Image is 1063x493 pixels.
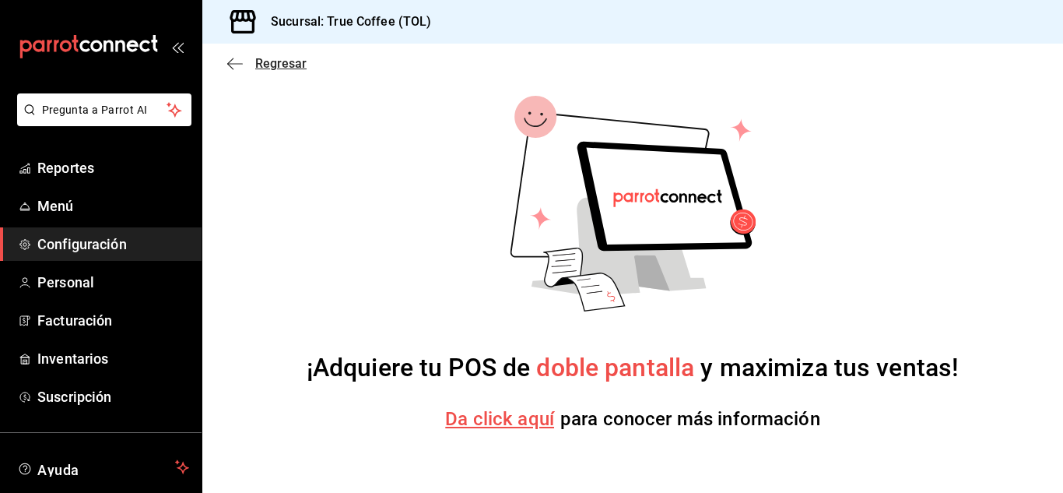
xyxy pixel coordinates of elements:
[42,102,167,118] span: Pregunta a Parrot AI
[171,40,184,53] button: open_drawer_menu
[37,348,189,369] span: Inventarios
[37,157,189,178] span: Reportes
[37,195,189,217] span: Menú
[694,353,959,382] span: y maximiza tus ventas!
[307,353,537,382] span: ¡Adquiere tu POS de
[536,353,694,382] span: doble pantalla
[37,310,189,331] span: Facturación
[445,408,554,430] a: Da click aquí
[11,113,191,129] a: Pregunta a Parrot AI
[37,458,169,477] span: Ayuda
[255,56,307,71] span: Regresar
[17,93,191,126] button: Pregunta a Parrot AI
[227,56,307,71] button: Regresar
[37,272,189,293] span: Personal
[37,386,189,407] span: Suscripción
[37,234,189,255] span: Configuración
[258,12,432,31] h3: Sucursal: True Coffee (TOL)
[560,408,820,430] span: para conocer más información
